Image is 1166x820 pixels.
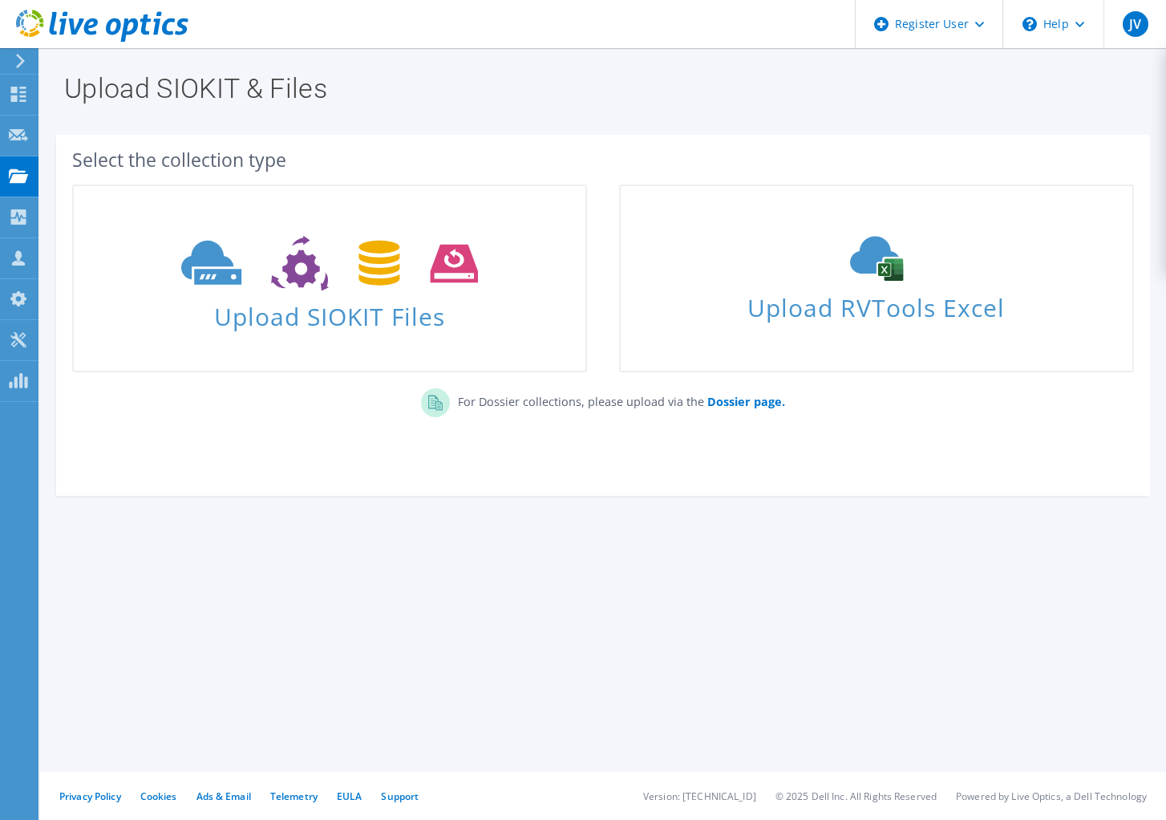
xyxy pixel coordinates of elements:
a: Ads & Email [196,790,251,803]
a: Privacy Policy [59,790,121,803]
span: Upload RVTools Excel [621,286,1132,321]
a: EULA [337,790,362,803]
a: Telemetry [270,790,318,803]
b: Dossier page. [707,394,785,409]
span: Upload SIOKIT Files [74,294,585,329]
a: Dossier page. [704,394,785,409]
div: Select the collection type [72,151,1134,168]
svg: \n [1022,17,1037,31]
li: © 2025 Dell Inc. All Rights Reserved [775,790,937,803]
a: Cookies [140,790,177,803]
h1: Upload SIOKIT & Files [64,75,1134,102]
p: For Dossier collections, please upload via the [450,388,785,411]
a: Upload SIOKIT Files [72,185,587,372]
li: Version: [TECHNICAL_ID] [643,790,756,803]
a: Upload RVTools Excel [619,185,1134,372]
li: Powered by Live Optics, a Dell Technology [956,790,1147,803]
span: JV [1123,11,1148,37]
a: Support [381,790,419,803]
